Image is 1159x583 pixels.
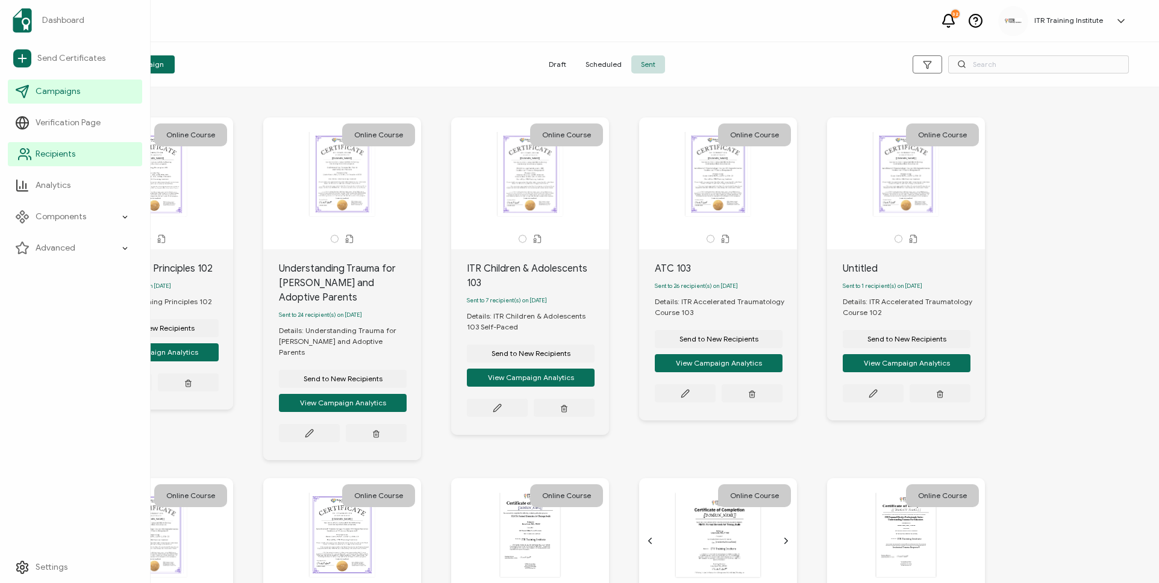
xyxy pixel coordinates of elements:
img: e97f034d-bdb8-4063-91e8-cf8b34deda17.jpeg [1004,18,1022,24]
span: Draft [539,55,576,73]
button: Send to New Recipients [91,319,219,337]
span: Sent to 7 recipient(s) on [DATE] [467,297,547,304]
div: Online Course [154,123,227,146]
div: Untitled [843,261,985,276]
div: Online Course [342,484,415,507]
span: Send Certificates [37,52,105,64]
span: Components [36,211,86,223]
div: Online Course [906,123,979,146]
div: Online Course [530,484,603,507]
span: Verification Page [36,117,101,129]
div: Details: ITR Accelerated Traumatology Course 102 [843,296,985,318]
button: Send to New Recipients [655,330,783,348]
button: View Campaign Analytics [655,354,783,372]
a: Analytics [8,173,142,198]
div: Online Course [718,123,791,146]
span: Advanced [36,242,75,254]
div: Details: ITR Children & Adolescents 103 Self-Paced [467,311,609,332]
div: ITR Children & Adolescents 103 [467,261,609,290]
div: Online Course [906,484,979,507]
div: Details: Understanding Trauma for [PERSON_NAME] and Adoptive Parents [279,325,421,358]
span: Settings [36,561,67,573]
div: Details: ITR Coaching Principles 102 [91,296,224,307]
button: View Campaign Analytics [467,369,595,387]
span: Send to New Recipients [492,350,570,357]
div: ATC 103 [655,261,797,276]
button: View Campaign Analytics [843,354,970,372]
a: Recipients [8,142,142,166]
div: Online Course [530,123,603,146]
div: Online Course [342,123,415,146]
span: Analytics [36,179,70,192]
span: Sent to 1 recipient(s) on [DATE] [843,282,922,290]
span: Campaigns [36,86,80,98]
a: Campaigns [8,79,142,104]
input: Search [948,55,1129,73]
span: Sent to 26 recipient(s) on [DATE] [655,282,738,290]
div: 32 [951,10,960,18]
div: Online Course [718,484,791,507]
span: Dashboard [42,14,84,26]
span: Send to New Recipients [116,325,195,332]
span: Send to New Recipients [304,375,383,382]
div: Understanding Trauma for [PERSON_NAME] and Adoptive Parents [279,261,421,305]
iframe: Chat Widget [1099,525,1159,583]
button: Send to New Recipients [843,330,970,348]
button: Send to New Recipients [467,344,595,363]
button: View Campaign Analytics [279,394,407,412]
a: Dashboard [8,4,142,37]
a: Verification Page [8,111,142,135]
img: sertifier-logomark-colored.svg [13,8,32,33]
div: Online Course [154,484,227,507]
ion-icon: chevron forward outline [781,536,791,546]
button: Send to New Recipients [279,370,407,388]
ion-icon: chevron back outline [645,536,655,546]
span: Send to New Recipients [867,335,946,343]
a: Settings [8,555,142,579]
button: View Campaign Analytics [91,343,219,361]
h5: ITR Training Institute [1034,16,1103,25]
span: Recipients [36,148,75,160]
div: ITR Coaching Principles 102 [91,261,233,276]
span: Sent to 24 recipient(s) on [DATE] [279,311,362,319]
a: Send Certificates [8,45,142,72]
div: Details: ITR Accelerated Traumatology Course 103 [655,296,797,318]
span: Send to New Recipients [679,335,758,343]
span: Sent [631,55,665,73]
span: Scheduled [576,55,631,73]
